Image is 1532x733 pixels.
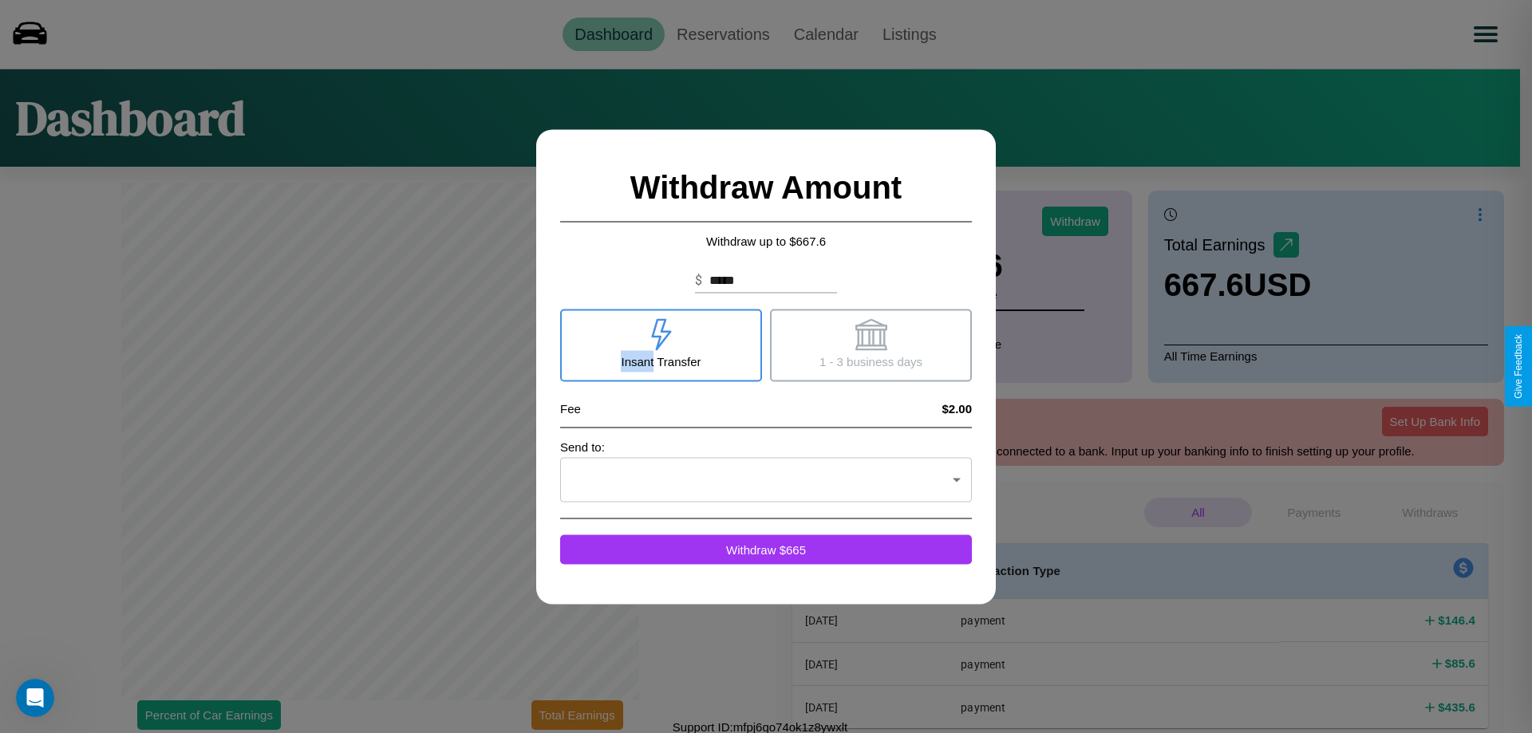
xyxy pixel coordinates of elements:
[621,350,701,372] p: Insant Transfer
[942,401,972,415] h4: $2.00
[560,534,972,564] button: Withdraw $665
[560,153,972,222] h2: Withdraw Amount
[16,679,54,717] iframe: Intercom live chat
[819,350,922,372] p: 1 - 3 business days
[695,270,702,290] p: $
[560,230,972,251] p: Withdraw up to $ 667.6
[1513,334,1524,399] div: Give Feedback
[560,435,972,457] p: Send to:
[560,397,581,419] p: Fee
